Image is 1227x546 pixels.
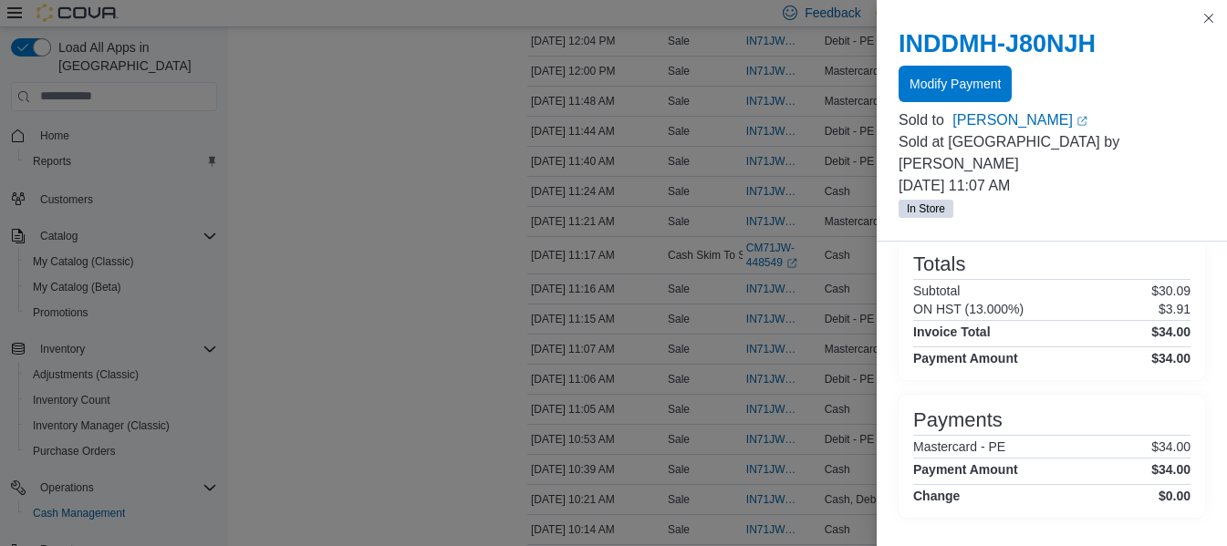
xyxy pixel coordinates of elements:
button: Close this dialog [1198,7,1220,29]
h4: Invoice Total [913,325,991,339]
p: $34.00 [1151,439,1191,454]
h2: INDDMH-J80NJH [899,29,1205,58]
h4: Payment Amount [913,351,1018,366]
p: $3.91 [1159,302,1191,316]
svg: External link [1076,116,1087,127]
span: In Store [907,201,945,217]
span: In Store [899,200,953,218]
h4: $34.00 [1151,351,1191,366]
h6: Mastercard - PE [913,439,1005,454]
p: [DATE] 11:07 AM [899,175,1205,197]
p: $30.09 [1151,283,1191,298]
span: Modify Payment [910,75,1001,93]
h3: Totals [913,253,965,275]
a: [PERSON_NAME]External link [952,109,1205,131]
h3: Payments [913,409,1003,431]
h4: $34.00 [1151,462,1191,477]
h6: ON HST (13.000%) [913,302,1024,316]
div: Sold to [899,109,949,131]
h4: Payment Amount [913,462,1018,477]
h4: Change [913,489,960,503]
h4: $0.00 [1159,489,1191,503]
p: Sold at [GEOGRAPHIC_DATA] by [PERSON_NAME] [899,131,1205,175]
h6: Subtotal [913,283,960,298]
h4: $34.00 [1151,325,1191,339]
button: Modify Payment [899,66,1012,102]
